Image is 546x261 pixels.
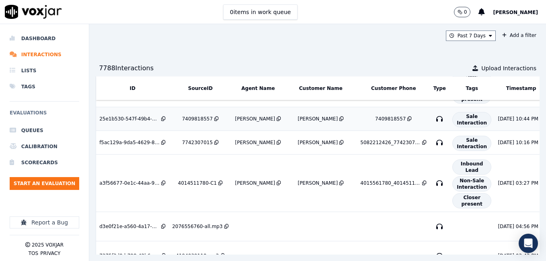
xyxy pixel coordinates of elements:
[452,159,491,175] span: Inbound Lead
[472,64,536,72] button: Upload Interactions
[375,116,406,122] div: 7409818557
[29,250,38,257] button: TOS
[99,116,160,122] div: 25e1b530-547f-49b4-b5b2-ca27abfcad5e
[10,31,79,47] a: Dashboard
[498,223,538,230] div: [DATE] 04:56 PM
[498,139,538,146] div: [DATE] 10:16 PM
[360,180,421,186] div: 4015561780_4014511780
[452,112,491,127] span: Sale Interaction
[188,85,213,92] button: SourceID
[298,180,338,186] div: [PERSON_NAME]
[454,7,479,17] button: 0
[172,223,222,230] div: 2076556760-all.mp3
[360,139,421,146] div: 5082212426_7742307015
[519,234,538,253] div: Open Intercom Messenger
[129,85,135,92] button: ID
[176,253,219,259] div: 4194039110.mp3
[10,47,79,63] a: Interactions
[178,180,217,186] div: 4014511780-C1
[235,180,275,186] div: [PERSON_NAME]
[452,193,491,208] span: Closer present
[10,122,79,139] a: Queues
[235,139,275,146] div: [PERSON_NAME]
[452,176,491,192] span: Non-Sale Interaction
[499,31,540,40] button: Add a filter
[182,116,213,122] div: 7409818557
[454,7,471,17] button: 0
[481,64,536,72] span: Upload Interactions
[464,9,467,15] p: 0
[223,4,298,20] button: 0items in work queue
[241,85,275,92] button: Agent Name
[99,180,160,186] div: a3f56677-0e1c-44aa-9c37-d198d99292f4
[10,108,79,122] h6: Evaluations
[10,216,79,228] button: Report a Bug
[10,155,79,171] a: Scorecards
[433,85,446,92] button: Type
[99,223,160,230] div: d3e0f21e-a560-4a17-af90-76e74ceb2339
[493,7,546,17] button: [PERSON_NAME]
[493,10,538,15] span: [PERSON_NAME]
[498,253,538,259] div: [DATE] 03:43 PM
[298,139,338,146] div: [PERSON_NAME]
[32,242,64,248] p: 2025 Voxjar
[99,63,154,73] div: 7788 Interaction s
[506,85,536,92] button: Timestamp
[498,116,538,122] div: [DATE] 10:44 PM
[10,63,79,79] a: Lists
[99,253,160,259] div: 7375f3d9-b798-42b6-9b05-412767d6cd1d
[10,79,79,95] a: Tags
[10,139,79,155] a: Calibration
[446,31,496,41] button: Past 7 Days
[452,136,491,151] span: Sale Interaction
[299,85,343,92] button: Customer Name
[235,116,275,122] div: [PERSON_NAME]
[99,139,160,146] div: f5ac129a-9da5-4629-88d5-ff08f9f86aad
[371,85,416,92] button: Customer Phone
[40,250,60,257] button: Privacy
[5,5,62,19] img: voxjar logo
[498,180,538,186] div: [DATE] 03:27 PM
[182,139,213,146] div: 7742307015
[298,116,338,122] div: [PERSON_NAME]
[466,85,478,92] button: Tags
[10,177,79,190] button: Start an Evaluation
